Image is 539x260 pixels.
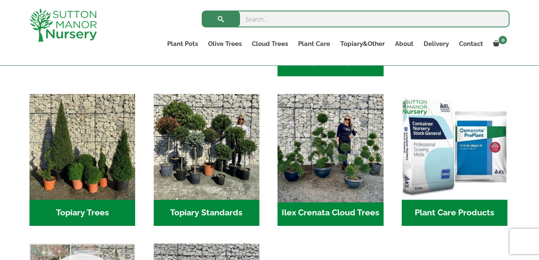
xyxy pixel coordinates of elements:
a: Topiary&Other [335,38,390,50]
a: Cloud Trees [247,38,293,50]
img: Home - food and soil [402,94,507,200]
a: Plant Care [293,38,335,50]
a: Visit product category Ilex Crenata Cloud Trees [278,94,383,226]
a: 0 [488,38,510,50]
a: Olive Trees [203,38,247,50]
h2: Ilex Crenata Cloud Trees [278,200,383,226]
a: Visit product category Topiary Standards [154,94,259,226]
a: Contact [454,38,488,50]
h2: Topiary Trees [29,200,135,226]
img: Home - IMG 5223 [154,94,259,200]
a: Plant Pots [162,38,203,50]
input: Search... [202,11,510,27]
img: Home - 9CE163CB 973F 4905 8AD5 A9A890F87D43 [275,91,386,203]
h2: Plant Care Products [402,200,507,226]
span: 0 [499,36,507,44]
a: Delivery [419,38,454,50]
a: About [390,38,419,50]
h2: Topiary Standards [154,200,259,226]
a: Visit product category Topiary Trees [29,94,135,226]
a: Visit product category Plant Care Products [402,94,507,226]
img: Home - C8EC7518 C483 4BAA AA61 3CAAB1A4C7C4 1 201 a [29,94,135,200]
img: logo [29,8,97,42]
